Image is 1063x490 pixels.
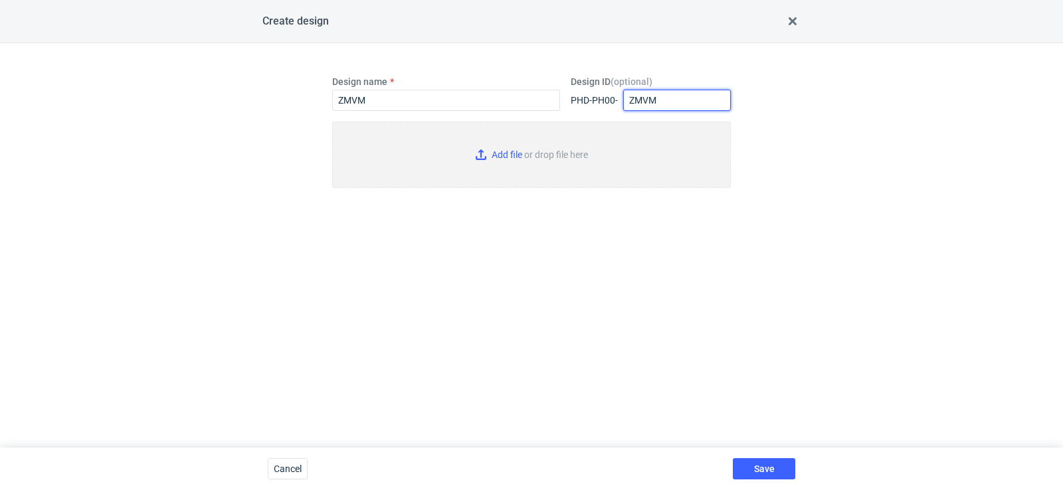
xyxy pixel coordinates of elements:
button: Cancel [268,458,308,479]
input: Type here... [332,90,560,111]
button: Save [733,458,795,479]
span: Save [754,464,775,473]
label: Design ID [571,75,652,88]
span: Cancel [274,464,302,473]
span: ( optional ) [611,76,652,87]
input: Leave blank to auto-generate... [623,90,731,111]
label: Design name [332,75,387,88]
div: PHD-PH00- [571,94,618,107]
